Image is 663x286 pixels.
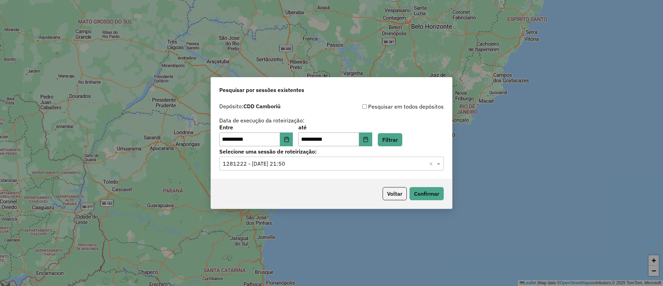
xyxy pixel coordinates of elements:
[410,187,444,200] button: Confirmar
[219,147,444,156] label: Selecione uma sessão de roteirização:
[298,123,372,131] label: até
[429,159,435,168] span: Clear all
[280,132,293,146] button: Choose Date
[383,187,407,200] button: Voltar
[219,116,305,124] label: Data de execução da roteirização:
[331,102,444,111] div: Pesquisar em todos depósitos
[219,123,293,131] label: Entre
[359,132,372,146] button: Choose Date
[219,86,304,94] span: Pesquisar por sessões existentes
[378,133,402,146] button: Filtrar
[243,103,280,110] strong: CDD Camboriú
[219,102,280,110] label: Depósito:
